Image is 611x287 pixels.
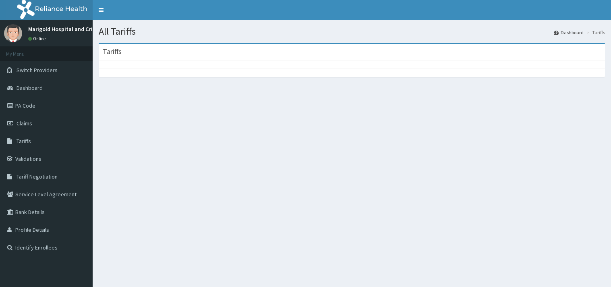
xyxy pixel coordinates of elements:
[4,24,22,42] img: User Image
[17,173,58,180] span: Tariff Negotiation
[28,36,48,42] a: Online
[17,137,31,145] span: Tariffs
[17,120,32,127] span: Claims
[17,67,58,74] span: Switch Providers
[17,84,43,92] span: Dashboard
[554,29,584,36] a: Dashboard
[584,29,605,36] li: Tariffs
[28,26,134,32] p: Marigold Hospital and Critical Care Centre
[103,48,122,55] h3: Tariffs
[99,26,605,37] h1: All Tariffs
